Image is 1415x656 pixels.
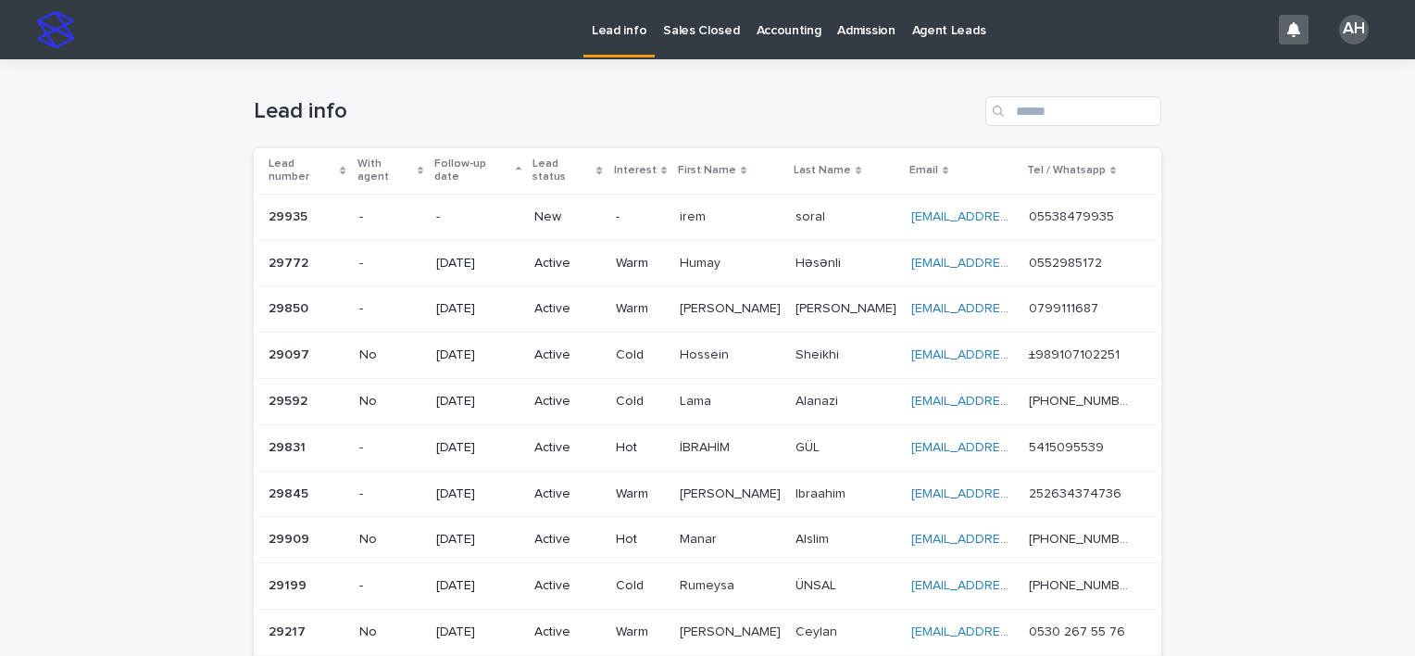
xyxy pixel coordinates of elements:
[269,297,312,317] p: 29850
[359,624,422,640] p: No
[436,347,520,363] p: [DATE]
[911,257,1121,270] a: [EMAIL_ADDRESS][DOMAIN_NAME]
[254,333,1161,379] tr: 2909729097 No[DATE]ActiveColdHosseinHossein SheikhiSheikhi [EMAIL_ADDRESS][DOMAIN_NAME] ±98910710...
[269,252,312,271] p: 29772
[534,209,601,225] p: New
[795,621,841,640] p: Ceylan
[254,471,1161,517] tr: 2984529845 -[DATE]ActiveWarm[PERSON_NAME][PERSON_NAME] IbraahimIbraahim [EMAIL_ADDRESS][DOMAIN_NA...
[680,252,724,271] p: Humay
[534,624,601,640] p: Active
[795,528,833,548] p: Alslim
[680,528,720,548] p: Manar
[359,209,422,225] p: -
[1029,206,1118,225] p: 05538479935
[534,256,601,271] p: Active
[436,578,520,594] p: [DATE]
[269,154,335,188] p: Lead number
[359,578,422,594] p: -
[534,532,601,548] p: Active
[680,621,784,640] p: [PERSON_NAME]
[678,160,736,181] p: First Name
[911,348,1121,361] a: [EMAIL_ADDRESS][DOMAIN_NAME]
[616,347,665,363] p: Cold
[1029,574,1135,594] p: [PHONE_NUMBER]
[534,440,601,456] p: Active
[985,96,1161,126] input: Search
[1029,344,1123,363] p: ±989107102251
[254,378,1161,424] tr: 2959229592 No[DATE]ActiveColdLamaLama AlanaziAlanazi [EMAIL_ADDRESS][DOMAIN_NAME] [PHONE_NUMBER][...
[616,578,665,594] p: Cold
[436,486,520,502] p: [DATE]
[436,532,520,548] p: [DATE]
[436,624,520,640] p: [DATE]
[254,517,1161,563] tr: 2990929909 No[DATE]ActiveHotManarManar AlslimAlslim [EMAIL_ADDRESS][DOMAIN_NAME] [PHONE_NUMBER][P...
[1029,528,1135,548] p: [PHONE_NUMBER]
[911,210,1121,223] a: [EMAIL_ADDRESS][DOMAIN_NAME]
[534,394,601,410] p: Active
[1029,483,1125,502] p: 252634374736
[269,390,311,410] p: 29592
[616,256,665,271] p: Warm
[1339,15,1369,44] div: AH
[795,344,843,363] p: Sheikhi
[254,240,1161,286] tr: 2977229772 -[DATE]ActiveWarmHumayHumay HəsənliHəsənli [EMAIL_ADDRESS][DOMAIN_NAME] 05529851720552...
[911,441,1121,454] a: [EMAIL_ADDRESS][DOMAIN_NAME]
[680,574,738,594] p: Rumeysa
[1029,621,1129,640] p: 0530 267 55 76
[37,11,74,48] img: stacker-logo-s-only.png
[616,301,665,317] p: Warm
[911,302,1121,315] a: [EMAIL_ADDRESS][DOMAIN_NAME]
[436,256,520,271] p: [DATE]
[616,486,665,502] p: Warm
[616,624,665,640] p: Warm
[359,486,422,502] p: -
[359,440,422,456] p: -
[1027,160,1106,181] p: Tel / Whatsapp
[616,532,665,548] p: Hot
[795,252,845,271] p: Həsənli
[680,344,733,363] p: Hossein
[436,394,520,410] p: [DATE]
[254,609,1161,655] tr: 2921729217 No[DATE]ActiveWarm[PERSON_NAME][PERSON_NAME] CeylanCeylan [EMAIL_ADDRESS][DOMAIN_NAME]...
[254,194,1161,240] tr: 2993529935 --New-iremirem soralsoral [EMAIL_ADDRESS][DOMAIN_NAME] 0553847993505538479935
[269,483,312,502] p: 29845
[680,206,709,225] p: irem
[1029,252,1106,271] p: 0552985172
[254,563,1161,610] tr: 2919929199 -[DATE]ActiveColdRumeysaRumeysa ÜNSALÜNSAL [EMAIL_ADDRESS][DOMAIN_NAME] [PHONE_NUMBER]...
[269,206,311,225] p: 29935
[680,390,715,410] p: Lama
[269,621,309,640] p: 29217
[436,209,520,225] p: -
[795,483,849,502] p: Ibraahim
[911,395,1121,408] a: [EMAIL_ADDRESS][DOMAIN_NAME]
[1029,390,1135,410] p: [PHONE_NUMBER]
[434,154,510,188] p: Follow-up date
[680,483,784,502] p: [PERSON_NAME]
[794,160,851,181] p: Last Name
[357,154,414,188] p: With agent
[532,154,592,188] p: Lead status
[1029,297,1102,317] p: 0799111687
[911,579,1121,592] a: [EMAIL_ADDRESS][DOMAIN_NAME]
[534,486,601,502] p: Active
[795,206,829,225] p: soral
[680,436,733,456] p: İBRAHİM
[254,286,1161,333] tr: 2985029850 -[DATE]ActiveWarm[PERSON_NAME][PERSON_NAME] [PERSON_NAME][PERSON_NAME] [EMAIL_ADDRESS]...
[269,344,313,363] p: 29097
[680,297,784,317] p: [PERSON_NAME]
[911,533,1121,546] a: [EMAIL_ADDRESS][DOMAIN_NAME]
[269,436,309,456] p: 29831
[534,301,601,317] p: Active
[359,347,422,363] p: No
[795,574,840,594] p: ÜNSAL
[614,160,657,181] p: Interest
[254,424,1161,471] tr: 2983129831 -[DATE]ActiveHotİBRAHİMİBRAHİM GÜLGÜL [EMAIL_ADDRESS][DOMAIN_NAME] 54150955395415095539
[795,436,823,456] p: GÜL
[911,625,1121,638] a: [EMAIL_ADDRESS][DOMAIN_NAME]
[616,440,665,456] p: Hot
[616,209,665,225] p: -
[359,256,422,271] p: -
[1029,436,1108,456] p: 5415095539
[534,347,601,363] p: Active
